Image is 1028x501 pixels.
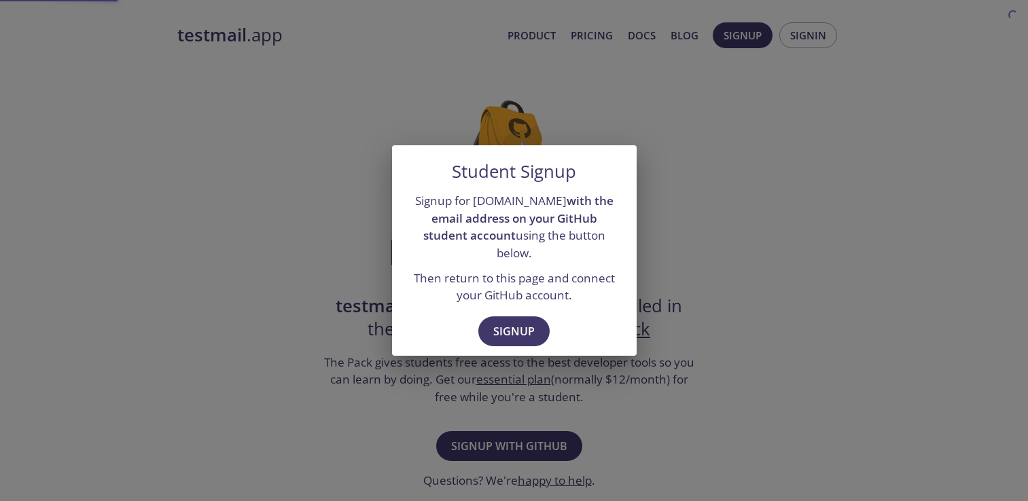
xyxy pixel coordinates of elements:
[408,270,620,304] p: Then return to this page and connect your GitHub account.
[478,316,550,346] button: Signup
[493,322,535,341] span: Signup
[408,192,620,262] p: Signup for [DOMAIN_NAME] using the button below.
[452,162,576,182] h5: Student Signup
[423,193,614,243] strong: with the email address on your GitHub student account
